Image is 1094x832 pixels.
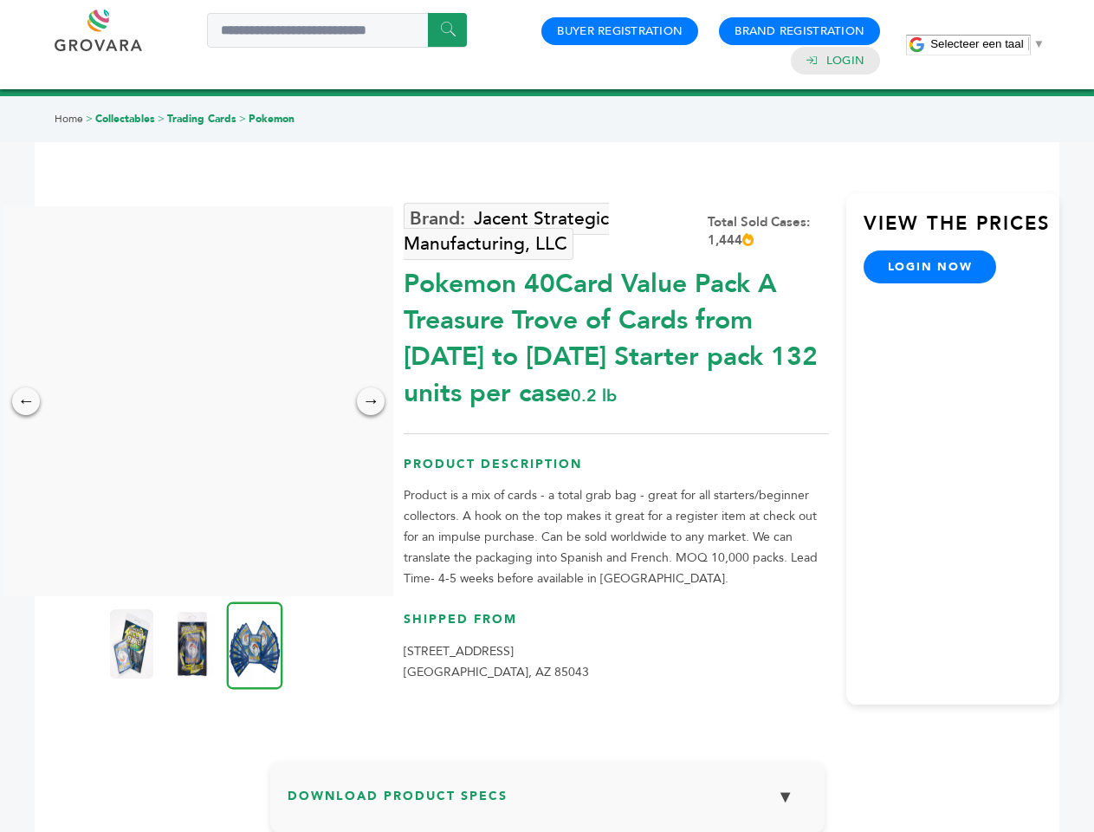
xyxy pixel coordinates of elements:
[864,250,997,283] a: login now
[239,112,246,126] span: >
[571,384,617,407] span: 0.2 lb
[864,211,1059,250] h3: View the Prices
[557,23,683,39] a: Buyer Registration
[207,13,467,48] input: Search a product or brand...
[735,23,864,39] a: Brand Registration
[404,456,829,486] h3: Product Description
[404,203,609,260] a: Jacent Strategic Manufacturing, LLC
[171,609,214,679] img: Pokemon 40-Card Value Pack – A Treasure Trove of Cards from 1996 to 2024 - Starter pack! 132 unit...
[167,112,236,126] a: Trading Cards
[708,213,829,250] div: Total Sold Cases: 1,444
[357,387,385,415] div: →
[288,778,807,829] h3: Download Product Specs
[55,112,83,126] a: Home
[930,37,1023,50] span: Selecteer een taal
[86,112,93,126] span: >
[12,387,40,415] div: ←
[404,611,829,641] h3: Shipped From
[404,485,829,589] p: Product is a mix of cards - a total grab bag - great for all starters/beginner collectors. A hook...
[249,112,295,126] a: Pokemon
[1033,37,1045,50] span: ▼
[95,112,155,126] a: Collectables
[110,609,153,679] img: Pokemon 40-Card Value Pack – A Treasure Trove of Cards from 1996 to 2024 - Starter pack! 132 unit...
[764,778,807,816] button: ▼
[930,37,1045,50] a: Selecteer een taal​
[404,641,829,683] p: [STREET_ADDRESS] [GEOGRAPHIC_DATA], AZ 85043
[1028,37,1029,50] span: ​
[826,53,864,68] a: Login
[404,257,829,412] div: Pokemon 40Card Value Pack A Treasure Trove of Cards from [DATE] to [DATE] Starter pack 132 units ...
[227,601,283,689] img: Pokemon 40-Card Value Pack – A Treasure Trove of Cards from 1996 to 2024 - Starter pack! 132 unit...
[158,112,165,126] span: >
